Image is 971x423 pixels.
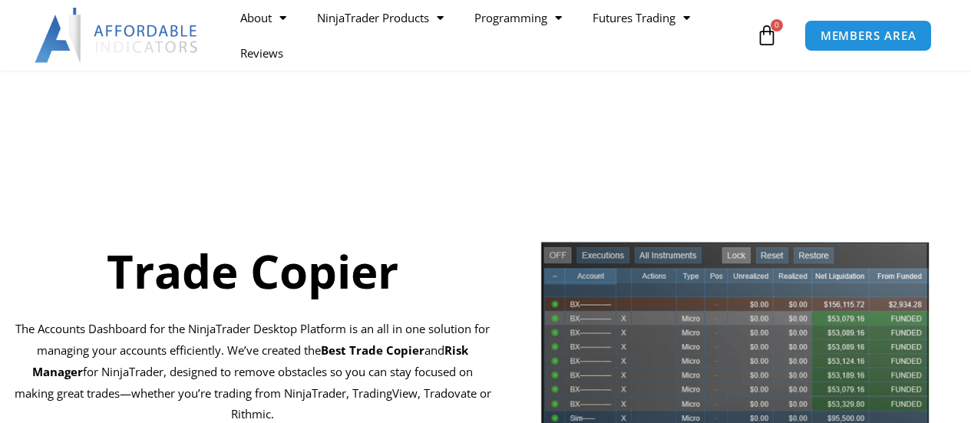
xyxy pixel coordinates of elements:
[225,35,299,71] a: Reviews
[35,8,200,63] img: LogoAI | Affordable Indicators – NinjaTrader
[321,342,424,358] b: Best Trade Copier
[12,239,494,303] h1: Trade Copier
[821,30,917,41] span: MEMBERS AREA
[32,342,468,379] strong: Risk Manager
[804,20,933,51] a: MEMBERS AREA
[771,19,783,31] span: 0
[733,13,801,58] a: 0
